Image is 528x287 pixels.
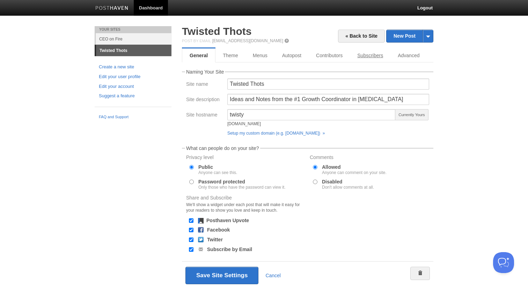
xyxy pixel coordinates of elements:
[99,114,167,120] a: FAQ and Support
[182,48,215,62] a: General
[186,195,306,215] label: Share and Subscribe
[322,185,374,189] div: Don't allow comments at all.
[186,112,223,119] label: Site hostname
[227,131,325,136] a: Setup my custom domain (e.g. [DOMAIN_NAME]) »
[198,185,285,189] div: Only those who have the password can view it.
[206,218,249,223] label: Posthaven Upvote
[245,48,275,62] a: Menus
[322,171,387,175] div: Anyone can comment on your site.
[493,252,514,273] iframe: Help Scout Beacon - Open
[95,26,171,33] li: Your Sites
[207,237,223,242] label: Twitter
[186,97,223,104] label: Site description
[338,30,385,43] a: « Back to Site
[185,146,260,151] legend: What can people do on your site?
[227,122,396,126] div: [DOMAIN_NAME]
[275,48,309,62] a: Autopost
[198,237,204,242] img: twitter.png
[186,202,306,213] div: We'll show a widget under each post that will make it easy for your readers to show you love and ...
[350,48,390,62] a: Subscribers
[198,165,237,175] label: Public
[186,82,223,88] label: Site name
[182,39,211,43] span: Post by Email
[309,48,350,62] a: Contributors
[207,227,230,232] label: Facebook
[99,92,167,100] a: Suggest a feature
[387,30,433,42] a: New Post
[310,155,429,161] label: Comments
[99,73,167,81] a: Edit your user profile
[96,45,171,56] a: Twisted Thots
[265,273,281,278] a: Cancel
[215,48,245,62] a: Theme
[99,83,167,90] a: Edit your account
[198,227,204,233] img: facebook.png
[186,155,306,161] label: Privacy level
[212,38,283,43] a: [EMAIL_ADDRESS][DOMAIN_NAME]
[185,267,258,284] button: Save Site Settings
[198,171,237,175] div: Anyone can see this.
[99,63,167,71] a: Create a new site
[390,48,427,62] a: Advanced
[96,33,171,45] a: CEO on Fire
[198,179,285,189] label: Password protected
[95,6,129,11] img: Posthaven-bar
[207,247,252,252] label: Subscribe by Email
[395,109,428,120] span: Currently Yours
[185,69,225,74] legend: Naming Your Site
[322,165,387,175] label: Allowed
[182,25,251,37] a: Twisted Thots
[322,179,374,189] label: Disabled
